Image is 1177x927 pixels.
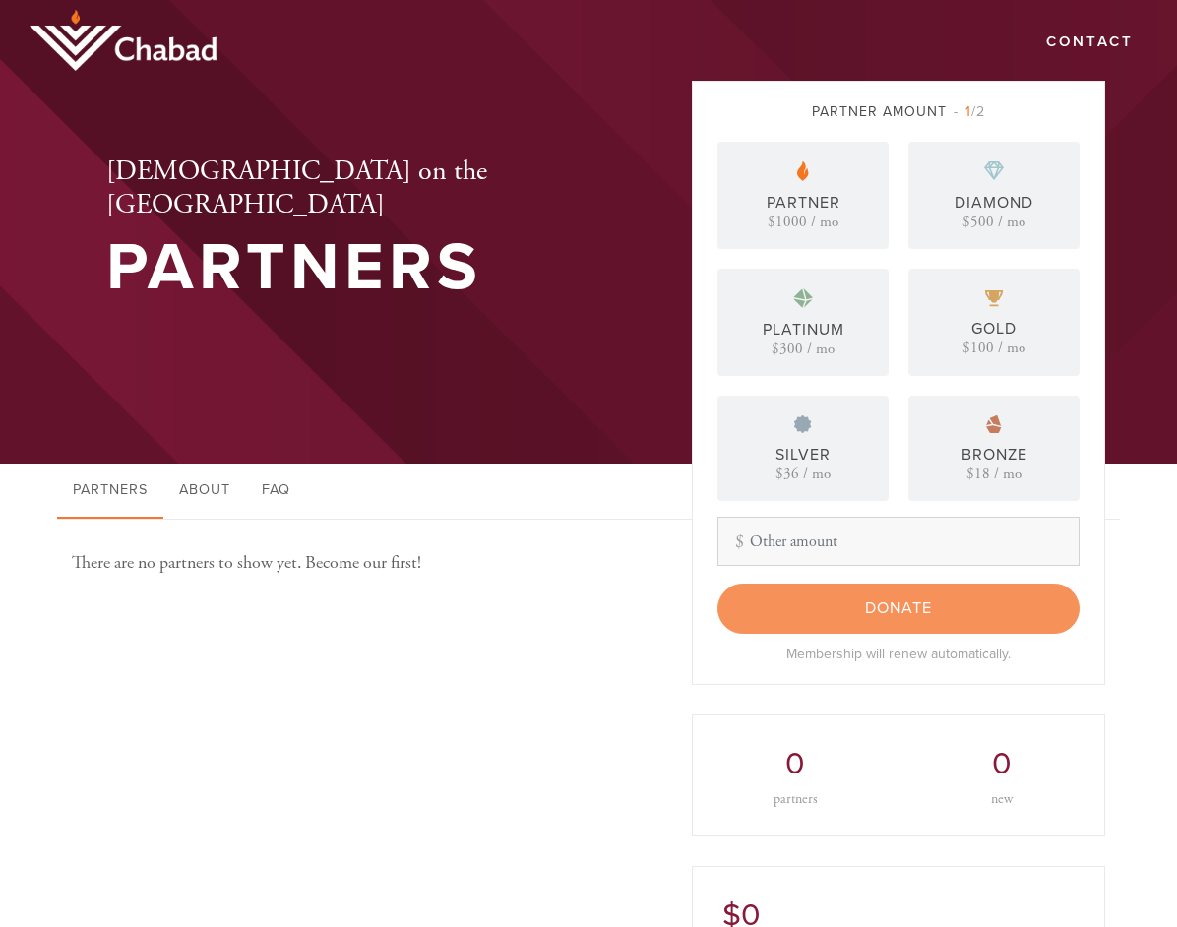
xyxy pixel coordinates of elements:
h2: 0 [722,745,868,782]
a: FAQ [246,463,306,519]
div: Gold [971,317,1017,340]
div: $18 / mo [966,466,1022,481]
img: pp-gold.svg [985,290,1003,307]
div: Silver [775,443,831,466]
a: Partners [57,463,163,519]
div: $1000 / mo [768,215,838,229]
div: Diamond [955,191,1033,215]
img: pp-bronze.svg [986,415,1002,433]
img: logo_half.png [30,10,217,71]
div: $100 / mo [962,340,1025,355]
div: Platinum [763,318,844,341]
span: 1 [965,103,971,120]
div: Bronze [961,443,1027,466]
div: Partner [767,191,840,215]
a: Contact [1031,24,1148,61]
span: /2 [954,103,985,120]
div: Partner Amount [717,101,1080,122]
img: pp-diamond.svg [984,161,1004,181]
input: Other amount [717,517,1080,566]
h2: 0 [928,745,1075,782]
img: pp-platinum.svg [793,288,813,308]
a: About [163,463,246,519]
img: pp-silver.svg [794,415,812,433]
h1: Partners [106,236,628,300]
div: Membership will renew automatically. [717,644,1080,664]
div: $300 / mo [772,341,835,356]
h2: [DEMOGRAPHIC_DATA] on the [GEOGRAPHIC_DATA] [106,155,628,221]
div: new [928,792,1075,806]
div: $500 / mo [962,215,1025,229]
div: $36 / mo [775,466,831,481]
div: There are no partners to show yet. Become our first! [72,549,662,576]
img: pp-partner.svg [797,161,809,181]
div: partners [722,792,868,806]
